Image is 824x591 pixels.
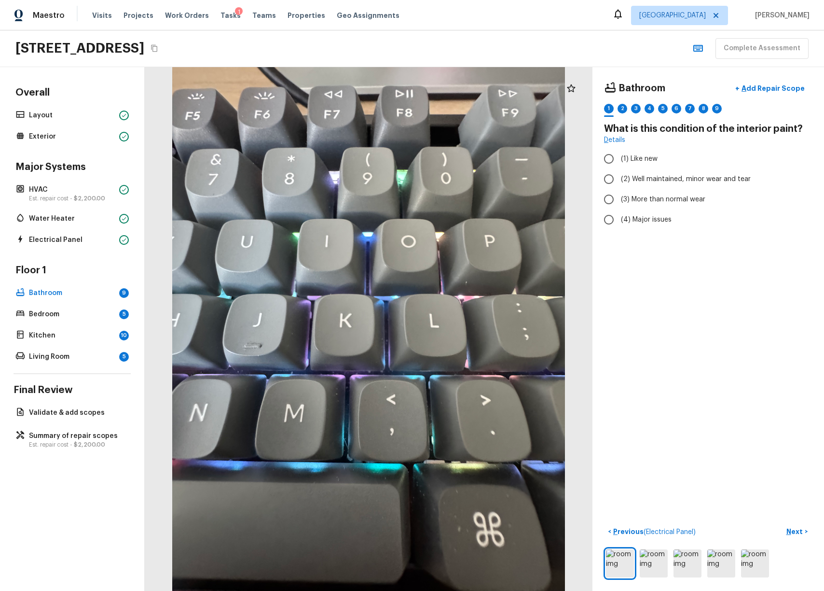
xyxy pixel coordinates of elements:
[639,11,706,20] span: [GEOGRAPHIC_DATA]
[124,11,153,20] span: Projects
[644,529,696,535] span: ( Electrical Panel )
[29,235,115,245] p: Electrical Panel
[786,527,805,536] p: Next
[74,442,105,448] span: $2,200.00
[604,524,700,540] button: <Previous(Electrical Panel)
[604,104,614,113] div: 1
[29,431,125,441] p: Summary of repair scopes
[119,310,129,319] div: 5
[148,42,161,55] button: Copy Address
[29,310,115,319] p: Bedroom
[29,441,125,449] p: Est. repair cost -
[645,104,654,113] div: 4
[685,104,695,113] div: 7
[631,104,641,113] div: 3
[337,11,399,20] span: Geo Assignments
[29,352,115,362] p: Living Room
[14,264,131,279] h4: Floor 1
[658,104,668,113] div: 5
[288,11,325,20] span: Properties
[621,174,751,184] span: (2) Well maintained, minor wear and tear
[235,7,243,17] div: 1
[14,86,131,101] h4: Overall
[29,331,115,340] p: Kitchen
[728,79,812,98] button: +Add Repair Scope
[29,185,115,195] p: HVAC
[621,215,672,225] span: (4) Major issues
[165,11,209,20] span: Work Orders
[29,214,115,224] p: Water Heater
[14,384,131,396] h4: Final Review
[621,195,705,204] span: (3) More than normal wear
[699,104,708,113] div: 8
[14,161,131,175] h4: Major Systems
[740,84,805,93] p: Add Repair Scope
[707,549,735,577] img: room img
[673,549,701,577] img: room img
[29,111,115,120] p: Layout
[74,196,105,201] span: $2,200.00
[640,549,668,577] img: room img
[220,12,241,19] span: Tasks
[119,288,129,298] div: 9
[741,549,769,577] img: room img
[29,132,115,141] p: Exterior
[782,524,812,540] button: Next>
[618,104,627,113] div: 2
[672,104,681,113] div: 6
[29,288,115,298] p: Bathroom
[751,11,810,20] span: [PERSON_NAME]
[92,11,112,20] span: Visits
[29,195,115,202] p: Est. repair cost -
[611,527,696,537] p: Previous
[119,352,129,362] div: 5
[604,123,812,135] h4: What is this condition of the interior paint?
[604,135,625,145] a: Details
[15,40,144,57] h2: [STREET_ADDRESS]
[119,331,129,340] div: 10
[29,408,125,418] p: Validate & add scopes
[606,549,634,577] img: room img
[712,104,722,113] div: 9
[618,82,665,95] h4: Bathroom
[621,154,658,164] span: (1) Like new
[33,11,65,20] span: Maestro
[252,11,276,20] span: Teams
